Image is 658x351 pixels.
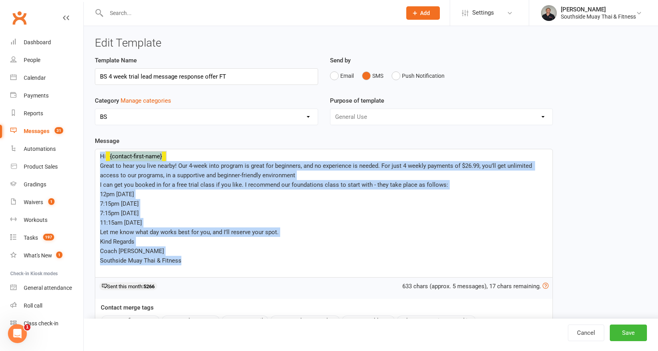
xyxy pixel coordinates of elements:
div: Messages [24,128,49,134]
a: Tasks 197 [10,229,83,247]
label: Template Name [95,56,137,65]
a: Class kiosk mode [10,315,83,332]
div: General attendance [24,285,72,291]
input: Search... [104,8,396,19]
h3: Edit Template [95,37,647,49]
div: Reports [24,110,43,116]
span: 31 [55,127,63,134]
iframe: Intercom live chat [8,324,27,343]
span: 12pm [DATE] [100,191,134,198]
a: Waivers 1 [10,193,83,211]
span: Let me know what day works best for you, and I’ll reserve your spot. [100,229,279,236]
div: Gradings [24,181,46,188]
a: Automations [10,140,83,158]
div: Workouts [24,217,47,223]
a: What's New1 [10,247,83,265]
a: Product Sales [10,158,83,176]
label: Category [95,96,171,105]
button: contact-email [222,315,268,326]
div: 633 chars (approx. 5 messages), 17 chars remaining. [402,282,549,291]
div: Tasks [24,235,38,241]
a: Roll call [10,297,83,315]
span: Hi [100,153,106,160]
span: Coach [PERSON_NAME] [100,248,164,255]
button: contact-first-name [101,315,160,326]
div: Roll call [24,302,42,309]
button: contact-address [342,315,395,326]
span: 1 [56,252,62,258]
button: contact-last-name [162,315,220,326]
span: Great to hear you live nearby! Our 4-week into program is great for beginners, and no experience ... [100,162,534,179]
span: 7:15pm [DATE] [100,200,139,207]
span: Settings [472,4,494,22]
button: Email [330,68,354,83]
label: Message [95,136,119,146]
button: SMS [362,68,383,83]
span: Kind Regards [100,238,134,245]
span: 7:15pm [DATE] [100,210,139,217]
a: Payments [10,87,83,105]
div: Payments [24,92,49,99]
span: 1 [24,324,30,330]
label: Contact merge tags [101,303,154,312]
span: 1 [48,198,55,205]
button: Save [610,325,647,341]
button: Push Notification [392,68,445,83]
img: thumb_image1524148262.png [541,5,557,21]
a: Clubworx [9,8,29,28]
div: Product Sales [24,163,58,170]
div: Sent this month: [99,282,157,290]
div: Waivers [24,199,43,205]
a: Cancel [568,325,604,341]
button: what-contact-interested-in [397,315,476,326]
div: What's New [24,252,52,259]
span: I can get you booked in for a free trial class if you like. I recommend our foundations class to ... [100,181,448,188]
label: Purpose of template [330,96,384,105]
span: Add [420,10,430,16]
a: Messages 31 [10,122,83,140]
a: People [10,51,83,69]
span: 11:15am [DATE] [100,219,142,226]
button: Category [121,96,171,105]
div: Southside Muay Thai & Fitness [561,13,636,20]
a: Calendar [10,69,83,87]
button: contact-phone-number [270,315,340,326]
a: Workouts [10,211,83,229]
div: Dashboard [24,39,51,45]
a: Dashboard [10,34,83,51]
div: [PERSON_NAME] [561,6,636,13]
span: Southside Muay Thai & Fitness [100,257,181,264]
label: Send by [330,56,351,65]
a: Gradings [10,176,83,193]
strong: 5266 [143,283,155,289]
a: Reports [10,105,83,122]
span: 197 [43,234,54,240]
a: General attendance kiosk mode [10,279,83,297]
div: Class check-in [24,320,58,327]
div: Calendar [24,75,46,81]
div: People [24,57,40,63]
button: Add [406,6,440,20]
div: Automations [24,146,56,152]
